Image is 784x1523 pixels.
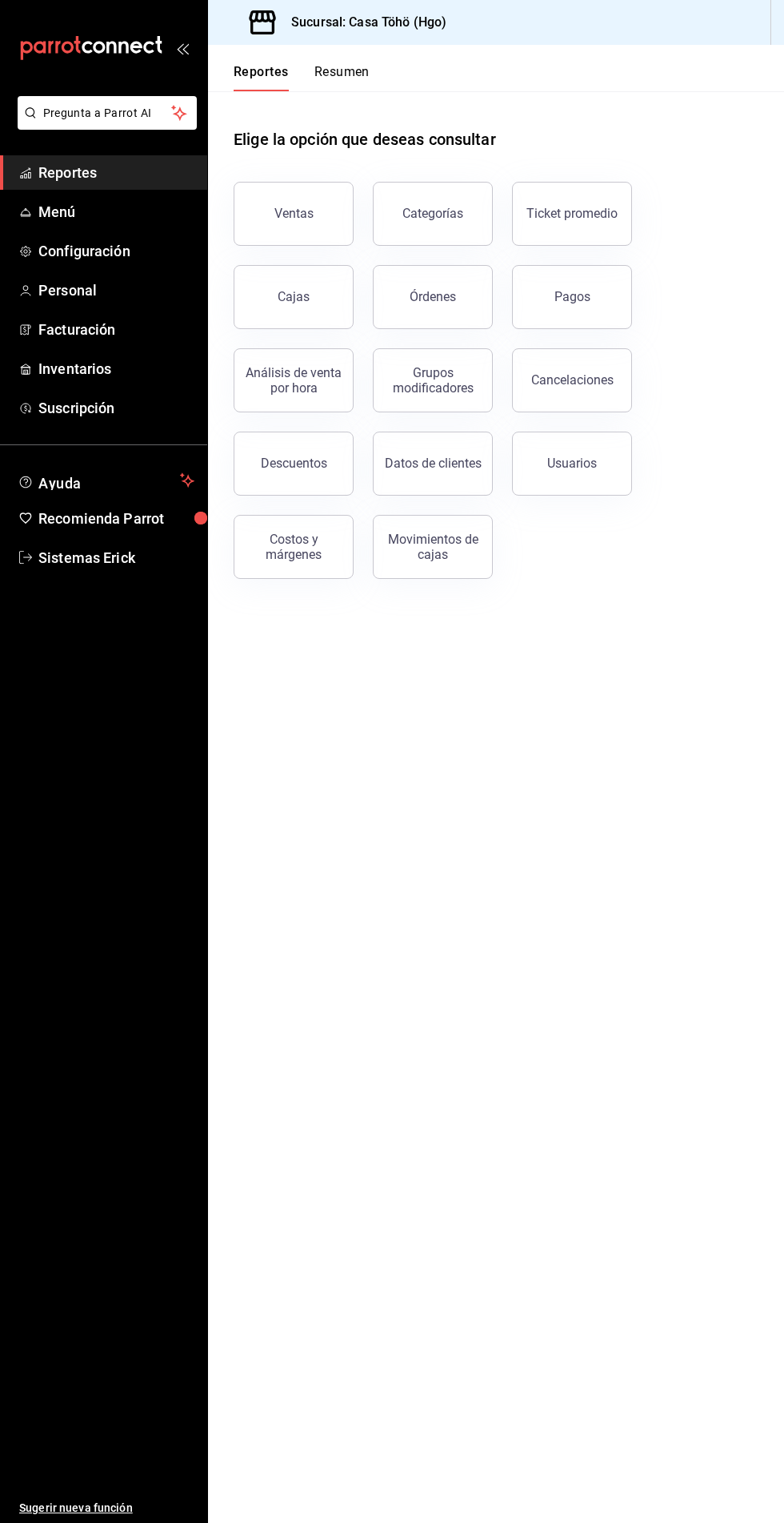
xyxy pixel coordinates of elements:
[176,42,189,54] button: open_drawer_menu
[512,348,632,412] button: Cancelaciones
[373,432,493,496] button: Datos de clientes
[234,127,496,151] h1: Elige la opción que deseas consultar
[314,64,370,91] button: Resumen
[38,358,194,380] span: Inventarios
[512,432,632,496] button: Usuarios
[234,64,289,91] button: Reportes
[234,348,354,412] button: Análisis de venta por hora
[234,265,354,329] button: Cajas
[38,547,194,569] span: Sistemas Erick
[43,105,172,122] span: Pregunta a Parrot AI
[402,206,463,221] div: Categorías
[18,96,197,130] button: Pregunta a Parrot AI
[11,116,197,133] a: Pregunta a Parrot AI
[531,372,614,388] div: Cancelaciones
[274,206,314,221] div: Ventas
[234,182,354,246] button: Ventas
[244,532,343,562] div: Costos y márgenes
[373,182,493,246] button: Categorías
[383,532,482,562] div: Movimientos de cajas
[38,397,194,419] span: Suscripción
[38,319,194,340] span: Facturación
[38,162,194,183] span: Reportes
[383,365,482,396] div: Grupos modificadores
[278,289,310,304] div: Cajas
[512,182,632,246] button: Ticket promedio
[373,348,493,412] button: Grupos modificadores
[244,365,343,396] div: Análisis de venta por hora
[38,240,194,262] span: Configuración
[234,432,354,496] button: Descuentos
[38,279,194,301] span: Personal
[278,13,446,32] h3: Sucursal: Casa Töhö (Hgo)
[234,515,354,579] button: Costos y márgenes
[38,471,174,490] span: Ayuda
[512,265,632,329] button: Pagos
[526,206,618,221] div: Ticket promedio
[385,456,482,471] div: Datos de clientes
[373,265,493,329] button: Órdenes
[554,289,590,304] div: Pagos
[234,64,370,91] div: navigation tabs
[410,289,456,304] div: Órdenes
[373,515,493,579] button: Movimientos de cajas
[38,508,194,529] span: Recomienda Parrot
[547,456,597,471] div: Usuarios
[38,201,194,223] span: Menú
[261,456,327,471] div: Descuentos
[19,1500,194,1517] span: Sugerir nueva función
